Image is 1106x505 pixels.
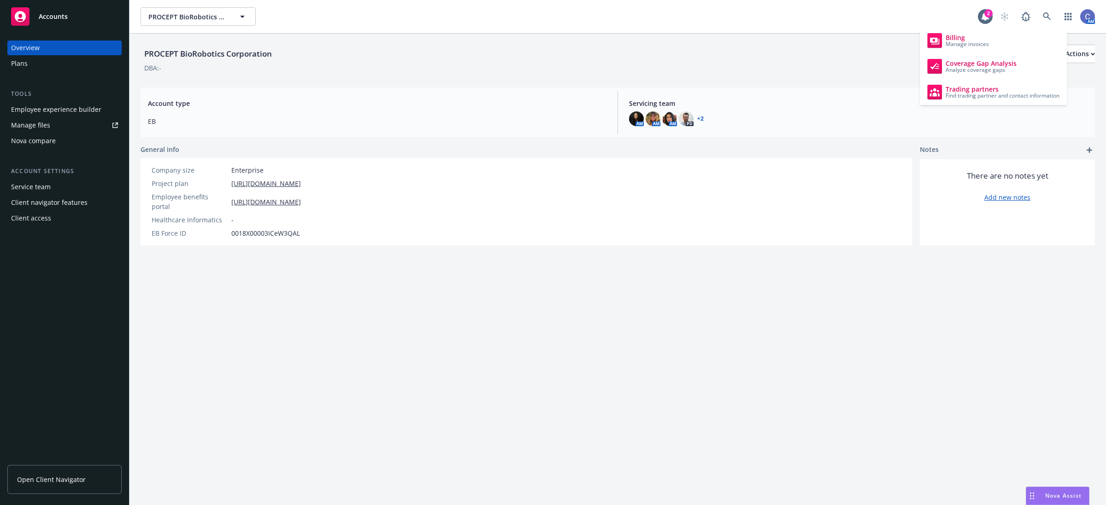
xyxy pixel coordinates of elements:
a: Report a Bug [1017,7,1035,26]
button: Actions [1065,45,1095,63]
a: Service team [7,180,122,194]
a: +2 [697,116,704,122]
div: Healthcare Informatics [152,215,228,225]
span: There are no notes yet [967,170,1048,181]
a: Client navigator features [7,195,122,210]
div: Client navigator features [11,195,88,210]
span: EB [148,116,606,126]
div: Client access [11,211,51,226]
div: 2 [984,9,993,17]
a: Employee experience builder [7,102,122,117]
span: Billing [946,34,989,41]
a: Accounts [7,4,122,29]
div: EB Force ID [152,228,228,238]
div: PROCEPT BioRobotics Corporation [141,48,276,60]
a: Client access [7,211,122,226]
a: Search [1038,7,1056,26]
a: Add new notes [984,192,1030,202]
div: Overview [11,41,40,55]
a: Plans [7,56,122,71]
span: Nova Assist [1045,492,1082,499]
div: Employee benefits portal [152,192,228,211]
a: Switch app [1059,7,1077,26]
img: photo [1080,9,1095,24]
a: [URL][DOMAIN_NAME] [231,179,301,188]
a: Start snowing [995,7,1014,26]
a: add [1084,145,1095,156]
button: PROCEPT BioRobotics Corporation [141,7,256,26]
img: photo [679,111,694,126]
img: photo [629,111,644,126]
img: photo [662,111,677,126]
span: Manage invoices [946,41,989,47]
span: Coverage Gap Analysis [946,60,1017,67]
span: Enterprise [231,165,264,175]
div: Account settings [7,167,122,176]
button: Nova Assist [1026,487,1089,505]
img: photo [646,111,660,126]
span: Notes [920,145,939,156]
div: Nova compare [11,134,56,148]
a: Trading partners [924,81,1063,103]
a: [URL][DOMAIN_NAME] [231,197,301,207]
div: Service team [11,180,51,194]
span: - [231,215,234,225]
span: Analyze coverage gaps [946,67,1017,73]
div: Manage files [11,118,50,133]
a: Overview [7,41,122,55]
a: Coverage Gap Analysis [924,55,1063,77]
span: 0018X00003ICeW3QAL [231,228,300,238]
span: PROCEPT BioRobotics Corporation [148,12,228,22]
div: DBA: - [144,63,161,73]
a: Nova compare [7,134,122,148]
a: Manage files [7,118,122,133]
div: Plans [11,56,28,71]
span: General info [141,145,179,154]
div: Drag to move [1026,487,1038,505]
span: Servicing team [629,99,1088,108]
span: Find trading partner and contact information [946,93,1059,99]
div: Company size [152,165,228,175]
span: Accounts [39,13,68,20]
span: Account type [148,99,606,108]
div: Tools [7,89,122,99]
div: Employee experience builder [11,102,101,117]
span: Trading partners [946,86,1059,93]
span: Open Client Navigator [17,475,86,484]
div: Project plan [152,179,228,188]
a: Billing [924,29,1063,52]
